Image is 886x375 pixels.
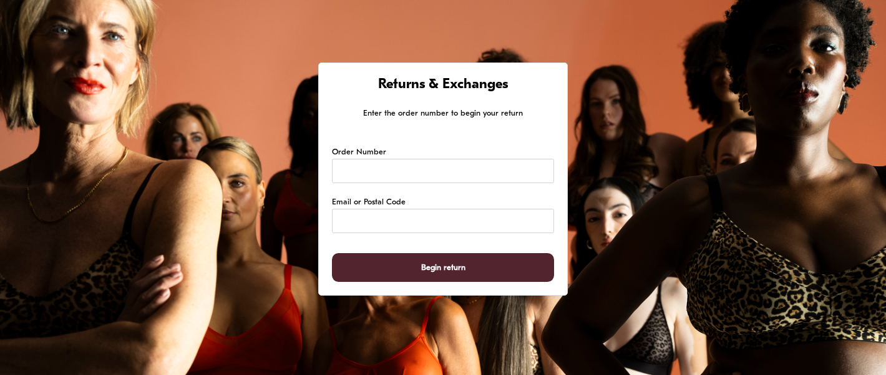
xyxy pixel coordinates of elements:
label: Order Number [332,146,386,159]
p: Enter the order number to begin your return [332,107,554,120]
button: Begin return [332,253,554,282]
h1: Returns & Exchanges [332,76,554,94]
label: Email or Postal Code [332,196,406,209]
span: Begin return [421,254,465,282]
